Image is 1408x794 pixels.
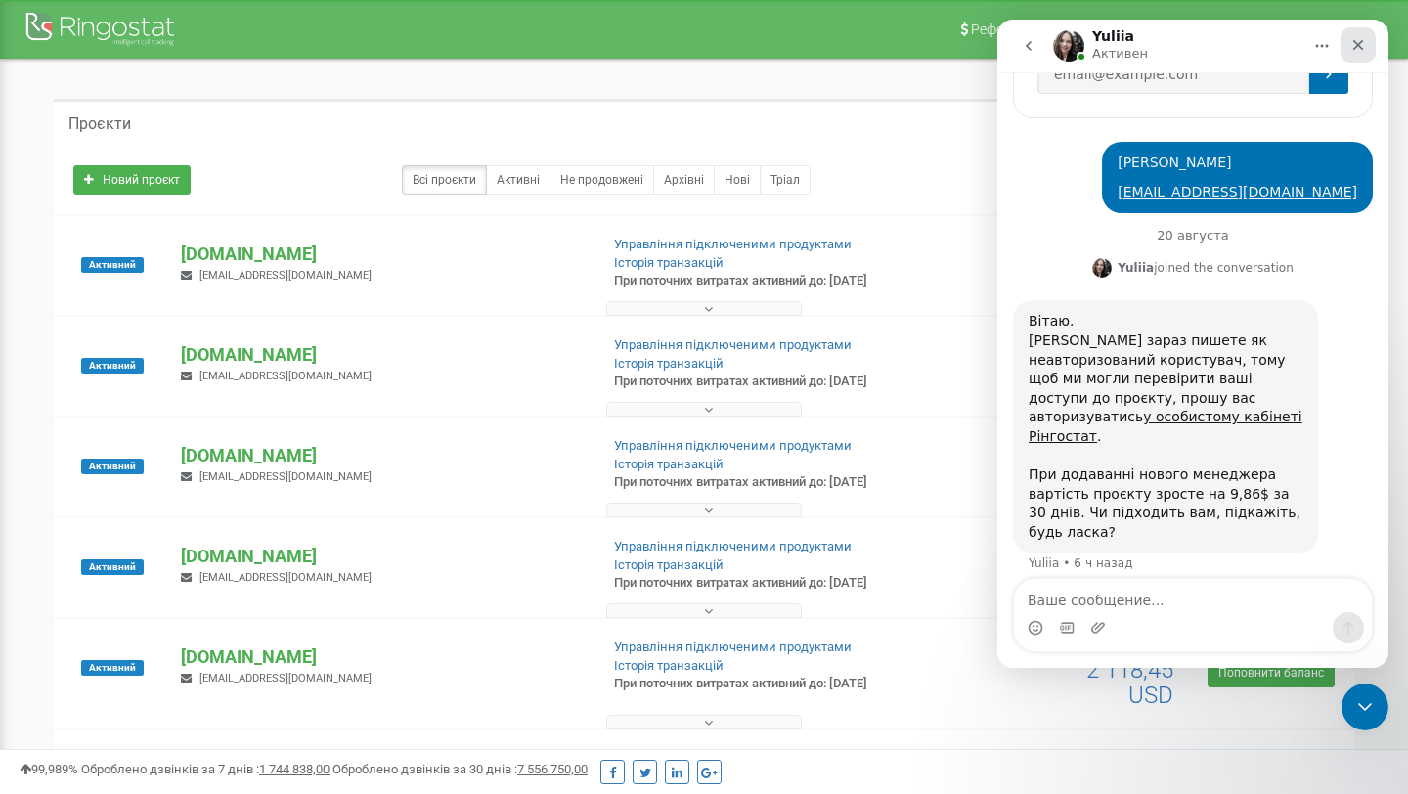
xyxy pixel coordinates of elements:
[614,473,907,492] p: При поточних витратах активний до: [DATE]
[614,658,724,673] a: Історія транзакцій
[614,457,724,471] a: Історія транзакцій
[1342,684,1388,730] iframe: Intercom live chat
[997,20,1388,668] iframe: Intercom live chat
[81,459,144,474] span: Активний
[199,470,372,483] span: [EMAIL_ADDRESS][DOMAIN_NAME]
[259,762,330,776] u: 1 744 838,00
[199,672,372,684] span: [EMAIL_ADDRESS][DOMAIN_NAME]
[68,115,131,133] h5: Проєкти
[517,762,588,776] u: 7 556 750,00
[81,358,144,374] span: Активний
[81,762,330,776] span: Оброблено дзвінків за 7 днів :
[181,342,582,368] p: [DOMAIN_NAME]
[614,255,724,270] a: Історія транзакцій
[199,370,372,382] span: [EMAIL_ADDRESS][DOMAIN_NAME]
[614,438,852,453] a: Управління підключеними продуктами
[486,165,550,195] a: Активні
[181,443,582,468] p: [DOMAIN_NAME]
[614,574,907,593] p: При поточних витратах активний до: [DATE]
[550,165,654,195] a: Не продовжені
[614,557,724,572] a: Історія транзакцій
[20,762,78,776] span: 99,989%
[199,571,372,584] span: [EMAIL_ADDRESS][DOMAIN_NAME]
[81,559,144,575] span: Активний
[614,640,852,654] a: Управління підключеними продуктами
[332,762,588,776] span: Оброблено дзвінків за 30 днів :
[614,272,907,290] p: При поточних витратах активний до: [DATE]
[81,660,144,676] span: Активний
[181,544,582,569] p: [DOMAIN_NAME]
[181,242,582,267] p: [DOMAIN_NAME]
[971,22,1116,37] span: Реферальна програма
[614,675,907,693] p: При поточних витратах активний до: [DATE]
[614,337,852,352] a: Управління підключеними продуктами
[1086,656,1173,709] span: 2 118,45 USD
[714,165,761,195] a: Нові
[760,165,811,195] a: Тріал
[614,539,852,553] a: Управління підключеними продуктами
[653,165,715,195] a: Архівні
[81,257,144,273] span: Активний
[181,644,582,670] p: [DOMAIN_NAME]
[73,165,191,195] a: Новий проєкт
[614,356,724,371] a: Історія транзакцій
[614,373,907,391] p: При поточних витратах активний до: [DATE]
[199,269,372,282] span: [EMAIL_ADDRESS][DOMAIN_NAME]
[614,237,852,251] a: Управління підключеними продуктами
[402,165,487,195] a: Всі проєкти
[1208,658,1335,687] a: Поповнити баланс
